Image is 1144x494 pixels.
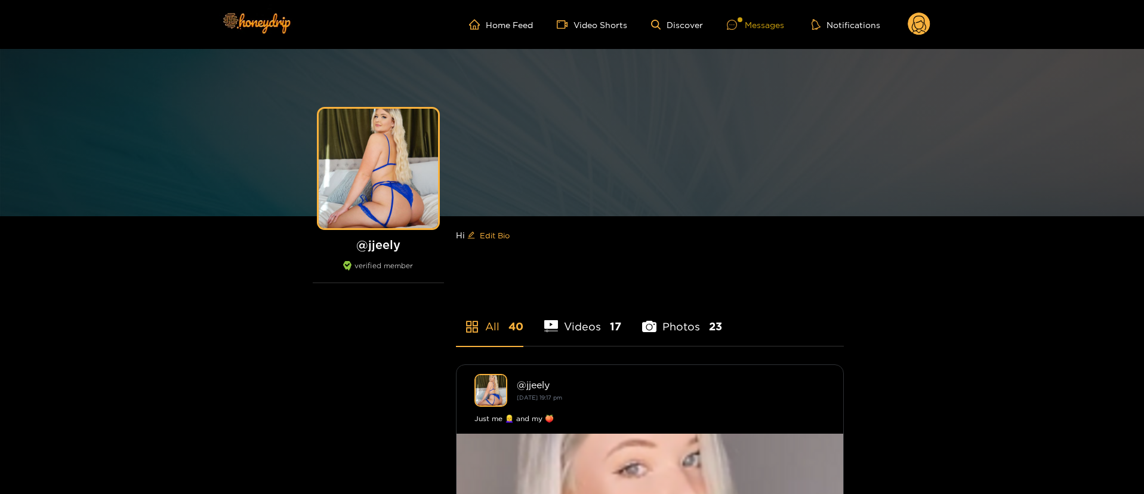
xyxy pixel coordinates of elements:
span: 17 [610,319,621,334]
button: editEdit Bio [465,226,512,245]
li: Videos [544,292,622,346]
div: @ jjeely [517,379,825,390]
span: 40 [508,319,523,334]
div: verified member [313,261,444,283]
span: edit [467,231,475,240]
span: appstore [465,320,479,334]
a: Video Shorts [557,19,627,30]
div: Just me 👱‍♀️ and my 🍑 [474,413,825,425]
h1: @ jjeely [313,237,444,252]
img: jjeely [474,374,507,407]
button: Notifications [808,19,884,30]
span: 23 [709,319,722,334]
a: Discover [651,20,703,30]
a: Home Feed [469,19,533,30]
span: video-camera [557,19,573,30]
li: All [456,292,523,346]
div: Hi [456,216,844,254]
span: home [469,19,486,30]
span: Edit Bio [480,229,510,241]
small: [DATE] 19:17 pm [517,394,562,401]
div: Messages [727,18,784,32]
li: Photos [642,292,722,346]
